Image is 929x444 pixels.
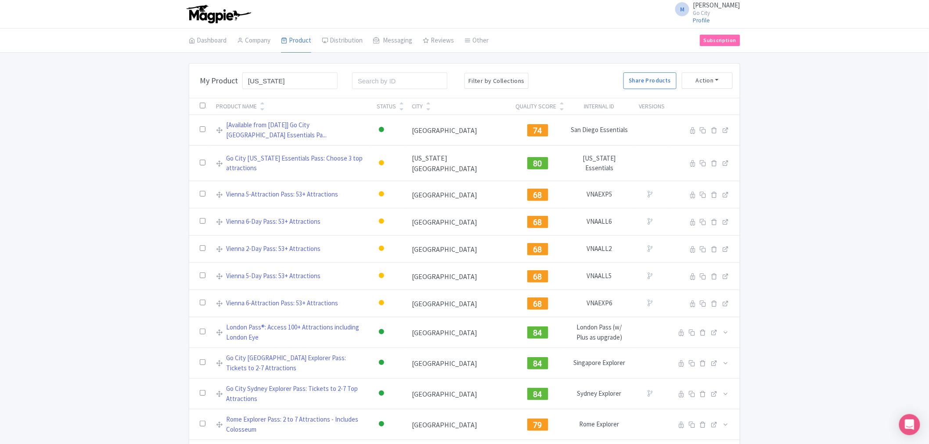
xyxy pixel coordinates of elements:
[533,328,542,337] span: 84
[281,29,311,53] a: Product
[527,271,548,279] a: 68
[675,2,689,16] span: M
[527,158,548,167] a: 80
[533,190,542,200] span: 68
[623,72,677,89] a: Share Products
[670,2,740,16] a: M [PERSON_NAME] Go City
[565,379,634,409] td: Sydney Explorer
[527,189,548,198] a: 68
[533,420,542,430] span: 79
[407,146,511,181] td: [US_STATE][GEOGRAPHIC_DATA]
[226,120,367,140] a: [Available from [DATE]] Go City [GEOGRAPHIC_DATA] Essentials Pa...
[407,181,511,208] td: [GEOGRAPHIC_DATA]
[693,16,710,24] a: Profile
[407,208,511,236] td: [GEOGRAPHIC_DATA]
[189,29,227,53] a: Dashboard
[226,154,367,173] a: Go City [US_STATE] Essentials Pass: Choose 3 top attractions
[527,243,548,252] a: 68
[377,102,396,111] div: Status
[533,299,542,308] span: 68
[407,317,511,348] td: [GEOGRAPHIC_DATA]
[565,181,634,208] td: VNAEXP5
[377,157,386,170] div: Building
[377,297,386,310] div: Building
[322,29,363,53] a: Distribution
[352,72,447,89] input: Search by ID
[226,415,367,434] a: Rome Explorer Pass: 2 to 7 Attractions - Includes Colosseum
[565,317,634,348] td: London Pass (w/ Plus as upgrade)
[200,76,238,86] h3: My Product
[565,348,634,379] td: Singapore Explorer
[216,102,257,111] div: Product Name
[377,243,386,255] div: Building
[565,290,634,317] td: VNAEXP6
[377,387,386,400] div: Active
[407,115,511,146] td: [GEOGRAPHIC_DATA]
[407,379,511,409] td: [GEOGRAPHIC_DATA]
[377,215,386,228] div: Building
[693,10,740,16] small: Go City
[700,35,740,46] a: Subscription
[226,384,367,404] a: Go City Sydney Explorer Pass: Tickets to 2-7 Top Attractions
[407,290,511,317] td: [GEOGRAPHIC_DATA]
[527,388,548,397] a: 84
[407,409,511,440] td: [GEOGRAPHIC_DATA]
[527,358,548,366] a: 84
[682,72,733,89] button: Action
[377,418,386,431] div: Active
[407,236,511,263] td: [GEOGRAPHIC_DATA]
[565,98,634,115] th: Internal ID
[634,98,670,115] th: Versions
[527,216,548,225] a: 68
[226,190,338,200] a: Vienna 5-Attraction Pass: 53+ Attractions
[464,29,489,53] a: Other
[377,326,386,339] div: Active
[377,270,386,283] div: Building
[533,218,542,227] span: 68
[226,298,338,308] a: Vienna 6-Attraction Pass: 53+ Attractions
[226,244,320,254] a: Vienna 2-Day Pass: 53+ Attractions
[533,359,542,368] span: 84
[533,390,542,399] span: 84
[565,115,634,146] td: San Diego Essentials
[226,271,320,281] a: Vienna 5-Day Pass: 53+ Attractions
[373,29,412,53] a: Messaging
[533,272,542,281] span: 68
[533,126,542,135] span: 74
[226,322,367,342] a: London Pass®: Access 100+ Attractions including London Eye
[515,102,556,111] div: Quality Score
[226,217,320,227] a: Vienna 6-Day Pass: 53+ Attractions
[242,72,338,89] input: Search / Filter
[527,327,548,336] a: 84
[565,409,634,440] td: Rome Explorer
[377,188,386,201] div: Building
[407,348,511,379] td: [GEOGRAPHIC_DATA]
[377,357,386,369] div: Active
[423,29,454,53] a: Reviews
[226,353,367,373] a: Go City [GEOGRAPHIC_DATA] Explorer Pass: Tickets to 2-7 Attractions
[899,414,920,435] div: Open Intercom Messenger
[565,236,634,263] td: VNAALL2
[533,159,542,168] span: 80
[565,263,634,290] td: VNAALL5
[527,125,548,133] a: 74
[184,4,252,24] img: logo-ab69f6fb50320c5b225c76a69d11143b.png
[565,208,634,236] td: VNAALL6
[377,124,386,136] div: Active
[693,1,740,9] span: [PERSON_NAME]
[527,298,548,307] a: 68
[464,73,529,89] button: Filter by Collections
[237,29,270,53] a: Company
[527,419,548,428] a: 79
[407,263,511,290] td: [GEOGRAPHIC_DATA]
[412,102,423,111] div: City
[565,146,634,181] td: [US_STATE] Essentials
[533,245,542,254] span: 68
